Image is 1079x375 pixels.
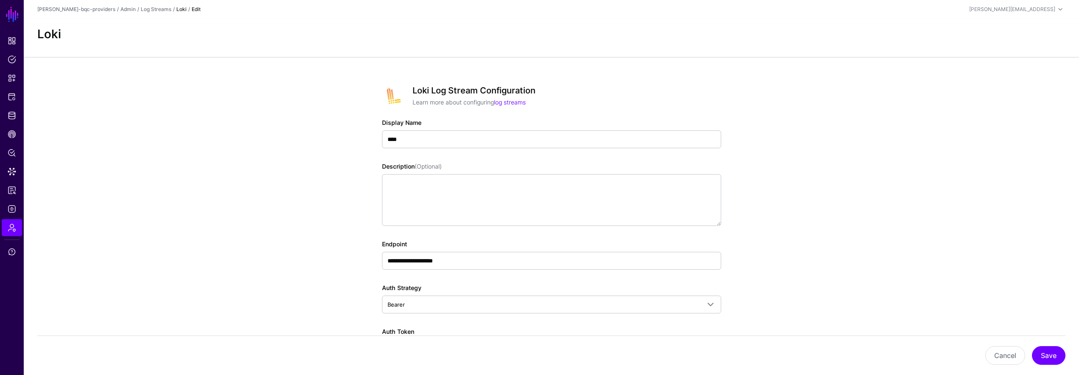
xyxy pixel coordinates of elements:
[192,6,201,12] strong: Edit
[141,6,171,12] a: Log Streams
[8,130,16,138] span: CAEP Hub
[969,6,1055,13] div: [PERSON_NAME][EMAIL_ADDRESS]
[2,32,22,49] a: Dashboard
[8,223,16,232] span: Admin
[985,346,1025,365] button: Cancel
[8,93,16,101] span: Protected Systems
[2,144,22,161] a: Policy Lens
[2,126,22,143] a: CAEP Hub
[8,74,16,82] span: Snippets
[413,98,721,107] p: Learn more about configuring
[2,182,22,199] a: Reports
[8,111,16,120] span: Identity Data Fabric
[1032,346,1065,365] button: Save
[382,240,407,248] label: Endpoint
[176,6,187,12] strong: Loki
[8,205,16,213] span: Logs
[415,163,442,170] span: (Optional)
[8,37,16,45] span: Dashboard
[8,186,16,195] span: Reports
[2,70,22,87] a: Snippets
[388,301,405,308] span: Bearer
[2,107,22,124] a: Identity Data Fabric
[2,88,22,105] a: Protected Systems
[382,327,414,336] label: Auth Token
[8,149,16,157] span: Policy Lens
[37,6,115,12] a: [PERSON_NAME]-bqc-providers
[8,167,16,176] span: Data Lens
[120,6,136,12] a: Admin
[382,118,421,127] label: Display Name
[2,51,22,68] a: Policies
[115,6,120,13] div: /
[8,248,16,256] span: Support
[382,162,442,171] label: Description
[382,283,421,292] label: Auth Strategy
[2,200,22,217] a: Logs
[2,163,22,180] a: Data Lens
[171,6,176,13] div: /
[494,99,526,106] a: log streams
[37,27,1065,42] h2: Loki
[413,85,721,96] h3: Loki Log Stream Configuration
[2,219,22,236] a: Admin
[8,55,16,64] span: Policies
[136,6,141,13] div: /
[187,6,192,13] div: /
[382,84,406,108] img: svg+xml;base64,PHN2ZyB3aWR0aD0iNjQiIGhlaWdodD0iNjQiIHZpZXdCb3g9IjAgMCA2NCA2NCIgZmlsbD0ibm9uZSIgeG...
[5,5,20,24] a: SGNL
